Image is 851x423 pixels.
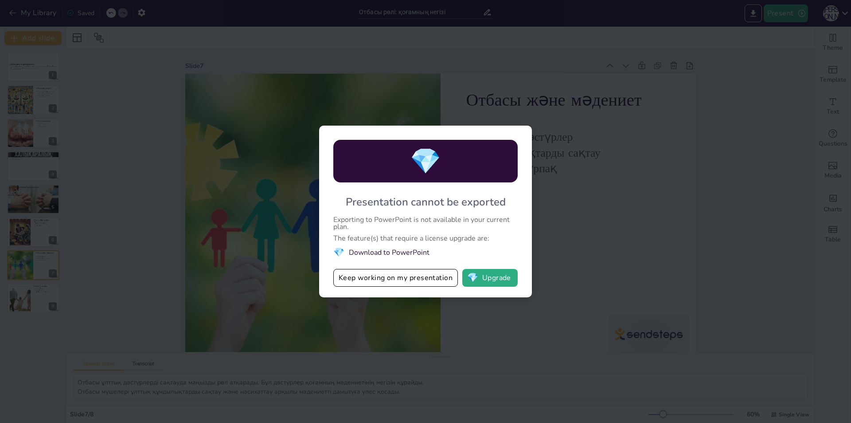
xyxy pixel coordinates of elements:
[346,195,506,209] div: Presentation cannot be exported
[333,216,518,230] div: Exporting to PowerPoint is not available in your current plan.
[410,144,441,178] span: diamond
[333,235,518,242] div: The feature(s) that require a license upgrade are:
[333,269,458,287] button: Keep working on my presentation
[333,246,344,258] span: diamond
[462,269,518,287] button: diamondUpgrade
[333,246,518,258] li: Download to PowerPoint
[467,273,478,282] span: diamond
